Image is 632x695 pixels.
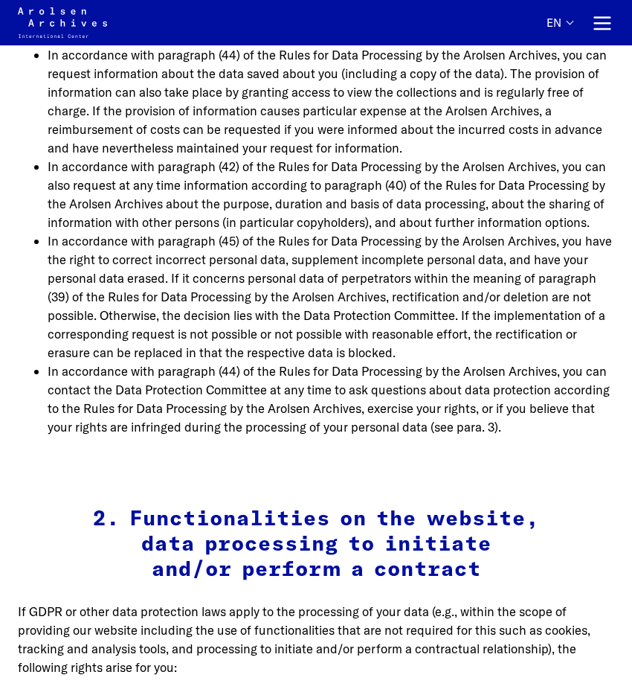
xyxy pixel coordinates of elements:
[48,157,614,231] li: In accordance with paragraph (42) of the Rules for Data Processing by the Arolsen Archives, you c...
[48,45,614,157] li: In accordance with paragraph (44) of the Rules for Data Processing by the Arolsen Archives, you c...
[18,507,614,583] h3: 2. Functionalities on the website, data processing to initiate and/or perform a contract
[18,602,614,676] p: If GDPR or other data protection laws apply to the processing of your data (e.g., within the scop...
[48,231,614,362] li: In accordance with paragraph (45) of the Rules for Data Processing by the Arolsen Archives, you h...
[546,16,573,44] button: English, language selection
[546,7,614,38] nav: Primary
[48,362,614,436] li: In accordance with paragraph (44) of the Rules for Data Processing by the Arolsen Archives, you c...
